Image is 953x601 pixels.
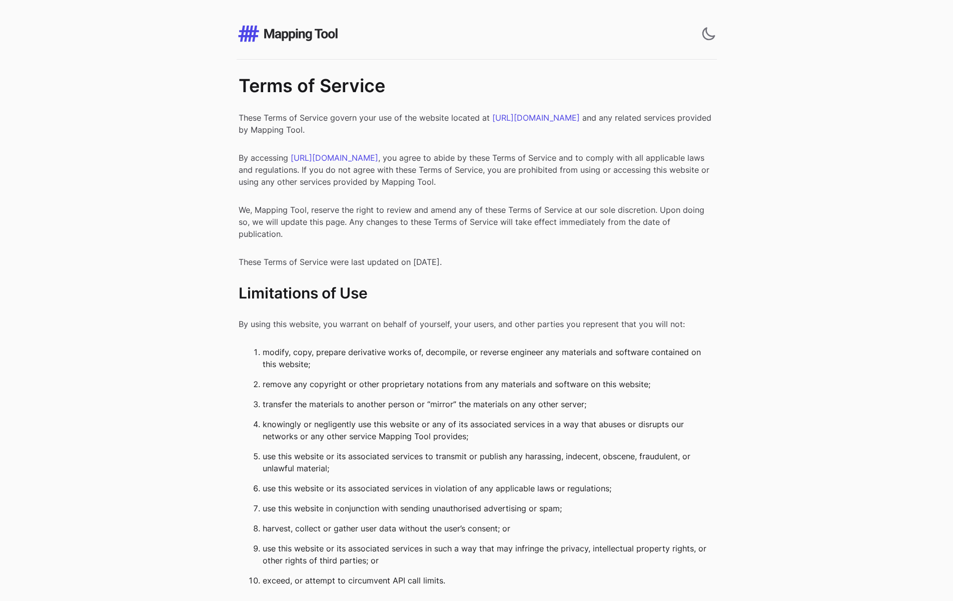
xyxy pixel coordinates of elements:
li: harvest, collect or gather user data without the user’s consent; or [263,522,715,534]
li: use this website or its associated services in such a way that may infringe the privacy, intellec... [263,542,715,566]
li: use this website in conjunction with sending unauthorised advertising or spam; [263,502,715,514]
li: use this website or its associated services in violation of any applicable laws or regulations; [263,482,715,494]
li: remove any copyright or other proprietary notations from any materials and software on this website; [263,378,715,390]
a: [URL][DOMAIN_NAME] [492,113,580,123]
h2: Terms of Service [239,76,715,96]
li: modify, copy, prepare derivative works of, decompile, or reverse engineer any materials and softw... [263,346,715,370]
p: These Terms of Service were last updated on [DATE]. [239,256,715,268]
p: These Terms of Service govern your use of the website located at and any related services provide... [239,112,715,136]
p: By using this website, you warrant on behalf of yourself, your users, and other parties you repre... [239,318,715,330]
li: exceed, or attempt to circumvent API call limits. [263,574,715,586]
p: By accessing , you agree to abide by these Terms of Service and to comply with all applicable law... [239,152,715,188]
p: We, Mapping Tool, reserve the right to review and amend any of these Terms of Service at our sole... [239,204,715,240]
img: Mapping Tool [237,24,339,43]
h3: Limitations of Use [239,284,715,302]
a: [URL][DOMAIN_NAME] [291,153,378,163]
li: knowingly or negligently use this website or any of its associated services in a way that abuses ... [263,418,715,442]
li: use this website or its associated services to transmit or publish any harassing, indecent, obsce... [263,450,715,474]
li: transfer the materials to another person or “mirror” the materials on any other server; [263,398,715,410]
